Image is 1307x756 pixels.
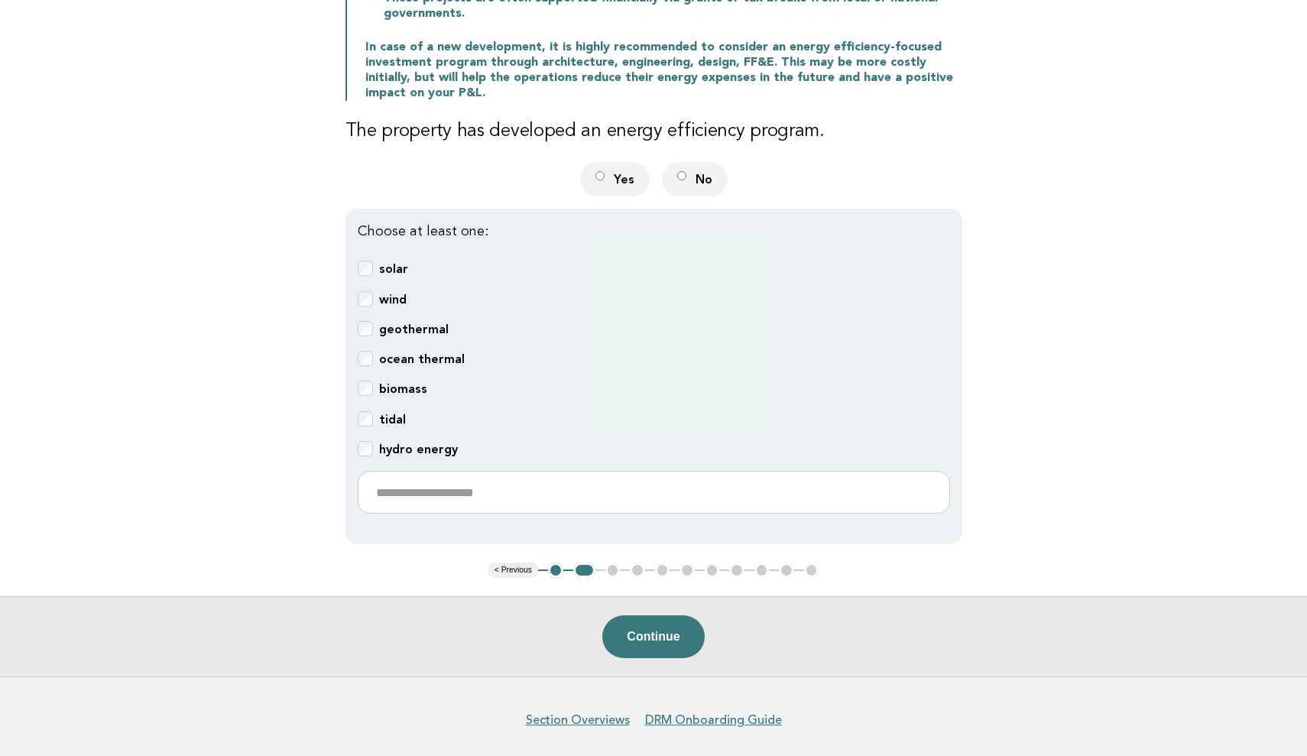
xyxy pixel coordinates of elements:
[379,442,458,456] b: hydro energy
[379,322,449,336] b: geothermal
[645,712,782,728] a: DRM Onboarding Guide
[674,171,689,180] input: No
[488,563,538,578] button: < Previous
[379,292,407,307] b: wind
[379,352,465,366] b: ocean thermal
[358,221,950,242] p: Choose at least one:
[365,40,962,101] p: In case of a new development, it is highly recommended to consider an energy efficiency-focused i...
[379,261,408,276] b: solar
[379,381,427,396] b: biomass
[696,171,715,187] span: No
[379,412,406,427] b: tidal
[573,563,595,578] button: 2
[345,119,962,144] h3: The property has developed an energy efficiency program.
[548,563,563,578] button: 1
[592,171,608,180] input: Yes
[526,712,630,728] a: Section Overviews
[602,615,704,658] button: Continue
[614,171,637,187] span: Yes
